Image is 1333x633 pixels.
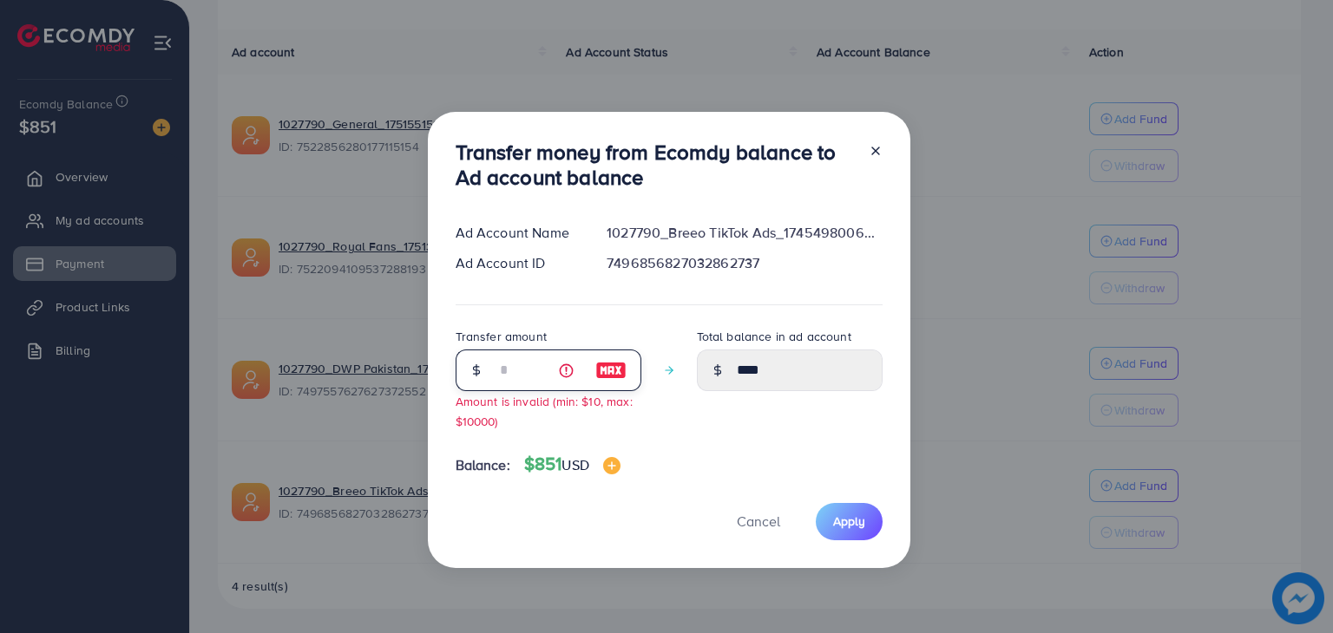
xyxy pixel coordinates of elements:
div: Ad Account ID [442,253,594,273]
span: Apply [833,512,865,530]
label: Total balance in ad account [697,328,851,345]
h4: $851 [524,454,621,475]
button: Cancel [715,503,802,540]
div: Ad Account Name [442,223,594,243]
label: Transfer amount [456,328,547,345]
span: Balance: [456,455,510,475]
span: USD [561,455,588,474]
h3: Transfer money from Ecomdy balance to Ad account balance [456,140,855,190]
button: Apply [816,503,883,540]
div: 7496856827032862737 [593,253,896,273]
img: image [595,360,627,381]
img: image [603,457,621,474]
small: Amount is invalid (min: $10, max: $10000) [456,393,633,429]
span: Cancel [737,512,780,531]
div: 1027790_Breeo TikTok Ads_1745498006681 [593,223,896,243]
